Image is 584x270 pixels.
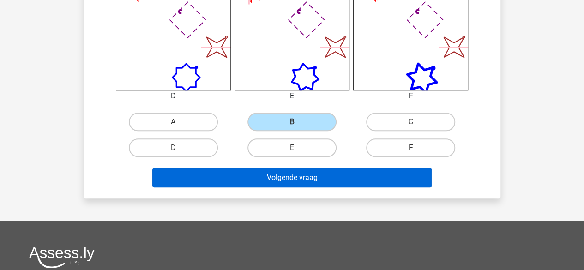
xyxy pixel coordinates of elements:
[247,138,337,157] label: E
[29,246,95,268] img: Assessly logo
[129,113,218,131] label: A
[152,168,432,187] button: Volgende vraag
[129,138,218,157] label: D
[366,113,455,131] label: C
[366,138,455,157] label: F
[109,90,238,102] div: D
[228,90,356,102] div: E
[247,113,337,131] label: B
[346,90,475,102] div: F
